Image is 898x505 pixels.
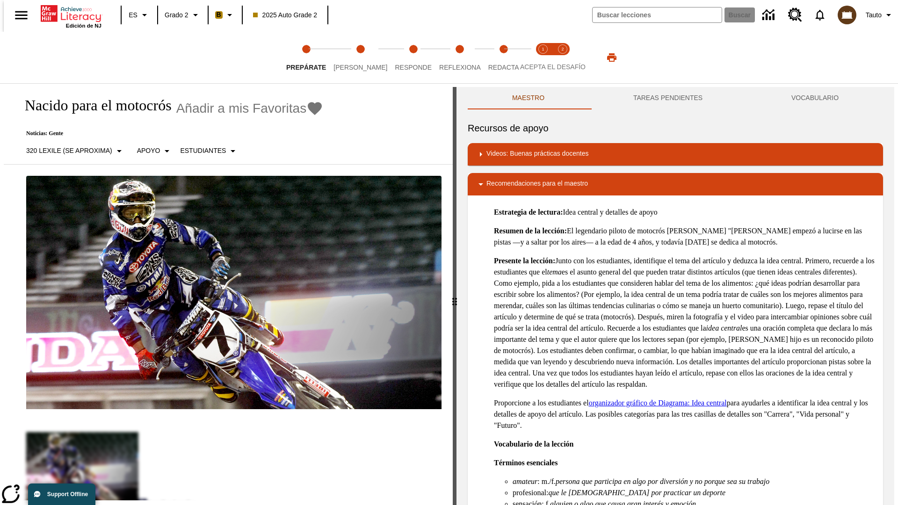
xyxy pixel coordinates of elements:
[26,176,442,410] img: El corredor de motocrós James Stewart vuela por los aires en su motocicleta de montaña
[862,7,898,23] button: Perfil/Configuración
[176,100,324,116] button: Añadir a mis Favoritas - Nacido para el motocrós
[593,7,722,22] input: Buscar campo
[211,7,239,23] button: Boost El color de la clase es anaranjado claro. Cambiar el color de la clase.
[597,49,627,66] button: Imprimir
[47,491,88,498] span: Support Offline
[481,32,527,83] button: Redacta step 5 of 5
[866,10,882,20] span: Tauto
[468,87,883,109] div: Instructional Panel Tabs
[486,179,588,190] p: Recomendaciones para el maestro
[832,3,862,27] button: Escoja un nuevo avatar
[513,476,876,487] li: : m./f.
[488,64,519,71] span: Redacta
[486,149,588,160] p: Videos: Buenas prácticas docentes
[439,64,481,71] span: Reflexiona
[808,3,832,27] a: Notificaciones
[542,47,544,51] text: 1
[286,64,326,71] span: Prepárate
[129,10,138,20] span: ES
[494,440,574,448] strong: Vocabulario de la lección
[589,399,727,407] a: organizador gráfico de Diagrama: Idea central
[468,173,883,195] div: Recomendaciones para el maestro
[520,63,586,71] span: ACEPTA EL DESAFÍO
[176,143,242,159] button: Seleccionar estudiante
[468,87,589,109] button: Maestro
[494,207,876,218] p: Idea central y detalles de apoyo
[176,101,307,116] span: Añadir a mis Favoritas
[161,7,205,23] button: Grado: Grado 2, Elige un grado
[453,87,456,505] div: Pulsa la tecla de intro o la barra espaciadora y luego presiona las flechas de derecha e izquierd...
[494,459,558,467] strong: Términos esenciales
[217,9,221,21] span: B
[180,146,226,156] p: Estudiantes
[395,64,432,71] span: Responde
[494,257,555,265] strong: Presente la lección:
[494,227,567,235] strong: Resumen de la lección:
[432,32,488,83] button: Reflexiona step 4 of 5
[41,3,101,29] div: Portada
[279,32,333,83] button: Prepárate step 1 of 5
[547,268,562,276] em: tema
[7,1,35,29] button: Abrir el menú lateral
[253,10,318,20] span: 2025 Auto Grade 2
[838,6,856,24] img: avatar image
[468,121,883,136] h6: Recursos de apoyo
[589,87,747,109] button: TAREAS PENDIENTES
[26,146,112,156] p: 320 Lexile (Se aproxima)
[22,143,129,159] button: Seleccione Lexile, 320 Lexile (Se aproxima)
[133,143,177,159] button: Tipo de apoyo, Apoyo
[757,2,782,28] a: Centro de información
[387,32,439,83] button: Responde step 3 of 5
[28,483,95,505] button: Support Offline
[548,489,725,497] em: que le [DEMOGRAPHIC_DATA] por practicar un deporte
[561,47,564,51] text: 2
[66,23,101,29] span: Edición de NJ
[513,477,537,485] em: amateur
[137,146,160,156] p: Apoyo
[556,477,769,485] em: persona que participa en algo por diversión y no porque sea su trabajo
[494,225,876,248] p: El legendario piloto de motocrós [PERSON_NAME] "[PERSON_NAME] empezó a lucirse en las pistas —y a...
[15,97,172,114] h1: Nacido para el motocrós
[747,87,883,109] button: VOCABULARIO
[333,64,387,71] span: [PERSON_NAME]
[15,130,323,137] p: Noticias: Gente
[513,487,876,498] li: profesional:
[165,10,188,20] span: Grado 2
[456,87,894,505] div: activity
[494,397,876,431] p: Proporcione a los estudiantes el para ayudarles a identificar la idea central y los detalles de a...
[782,2,808,28] a: Centro de recursos, Se abrirá en una pestaña nueva.
[706,324,742,332] em: idea central
[549,32,576,83] button: Acepta el desafío contesta step 2 of 2
[494,208,563,216] strong: Estrategia de lectura:
[468,143,883,166] div: Videos: Buenas prácticas docentes
[494,255,876,390] p: Junto con los estudiantes, identifique el tema del artículo y deduzca la idea central. Primero, r...
[4,87,453,500] div: reading
[529,32,557,83] button: Acepta el desafío lee step 1 of 2
[124,7,154,23] button: Lenguaje: ES, Selecciona un idioma
[326,32,395,83] button: Lee step 2 of 5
